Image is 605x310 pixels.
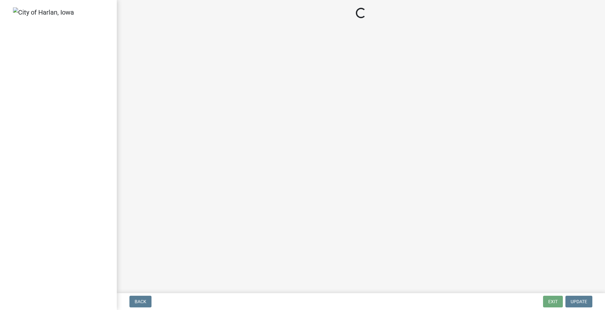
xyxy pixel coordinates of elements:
span: Update [571,299,587,304]
button: Back [129,296,151,307]
span: Back [135,299,146,304]
img: City of Harlan, Iowa [13,7,74,17]
button: Update [565,296,592,307]
button: Exit [543,296,563,307]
